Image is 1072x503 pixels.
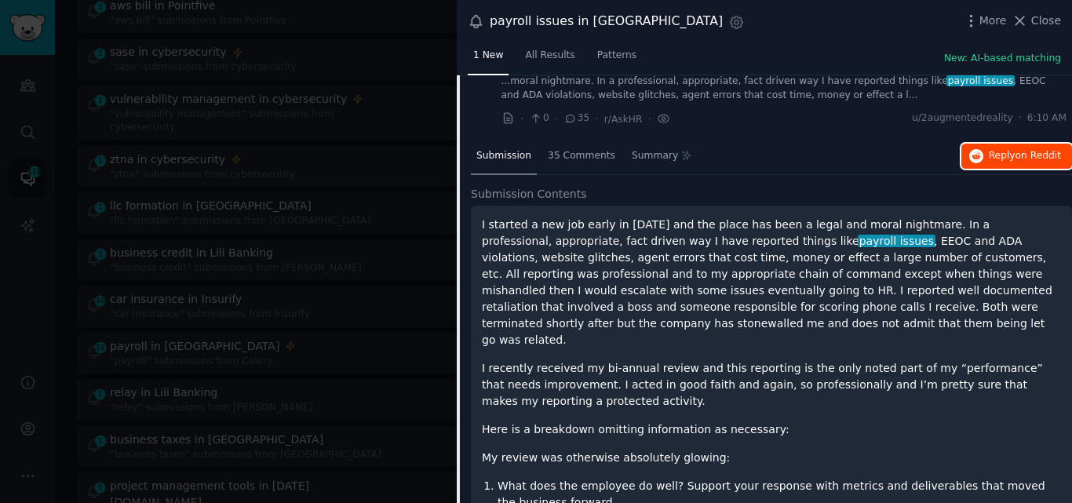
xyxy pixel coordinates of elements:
[632,149,678,163] span: Summary
[648,111,651,127] span: ·
[555,111,558,127] span: ·
[520,111,523,127] span: ·
[482,360,1061,410] p: I recently received my bi-annual review and this reporting is the only noted part of my “performa...
[1012,13,1061,29] button: Close
[1019,111,1022,126] span: ·
[525,49,574,63] span: All Results
[482,421,1061,438] p: Here is a breakdown omitting information as necessary:
[501,75,1067,102] a: ...moral nightmare. In a professional, appropriate, fact driven way I have reported things likepa...
[592,43,642,75] a: Patterns
[912,111,1013,126] span: u/2augmentedreality
[476,149,531,163] span: Submission
[595,111,598,127] span: ·
[529,111,549,126] span: 0
[944,52,1061,66] button: New: AI-based matching
[471,186,587,202] span: Submission Contents
[1015,150,1061,161] span: on Reddit
[979,13,1007,29] span: More
[1027,111,1067,126] span: 6:10 AM
[482,217,1061,348] p: I started a new job early in [DATE] and the place has been a legal and moral nightmare. In a prof...
[548,149,615,163] span: 35 Comments
[858,235,935,247] span: payroll issues
[468,43,509,75] a: 1 New
[482,450,1061,466] p: My review was otherwise absolutely glowing:
[473,49,503,63] span: 1 New
[1031,13,1061,29] span: Close
[963,13,1007,29] button: More
[946,75,1015,86] span: payroll issues
[563,111,589,126] span: 35
[989,149,1061,163] span: Reply
[520,43,580,75] a: All Results
[597,49,636,63] span: Patterns
[961,144,1072,169] button: Replyon Reddit
[604,114,643,125] span: r/AskHR
[490,12,723,31] div: payroll issues in [GEOGRAPHIC_DATA]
